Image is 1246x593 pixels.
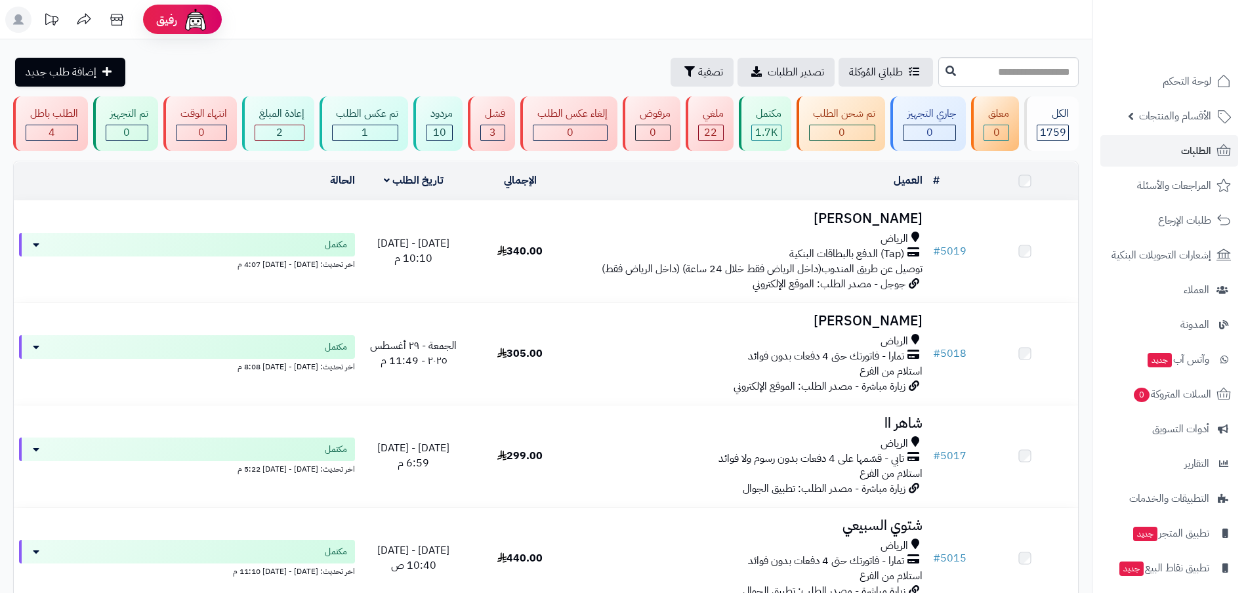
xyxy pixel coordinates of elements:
[176,106,227,121] div: انتهاء الوقت
[903,106,956,121] div: جاري التجهيز
[933,346,966,361] a: #5018
[736,96,794,151] a: مكتمل 1.7K
[362,125,368,140] span: 1
[19,359,355,373] div: اخر تحديث: [DATE] - [DATE] 8:08 م
[933,243,940,259] span: #
[894,173,923,188] a: العميل
[518,96,620,151] a: إلغاء عكس الطلب 0
[789,247,904,262] span: (Tap) الدفع بالبطاقات البنكية
[239,96,317,151] a: إعادة المبلغ 2
[161,96,239,151] a: انتهاء الوقت 0
[35,7,68,36] a: تحديثات المنصة
[933,448,966,464] a: #5017
[325,545,347,558] span: مكتمل
[198,125,205,140] span: 0
[1100,413,1238,445] a: أدوات التسويق
[1152,420,1209,438] span: أدوات التسويق
[1100,239,1238,271] a: إشعارات التحويلات البنكية
[384,173,444,188] a: تاريخ الطلب
[480,106,505,121] div: فشل
[933,550,940,566] span: #
[1139,107,1211,125] span: الأقسام والمنتجات
[794,96,888,151] a: تم شحن الطلب 0
[671,58,734,87] button: تصفية
[497,550,543,566] span: 440.00
[1100,552,1238,584] a: تطبيق نقاط البيعجديد
[1111,246,1211,264] span: إشعارات التحويلات البنكية
[984,106,1009,121] div: معلق
[1137,176,1211,195] span: المراجعات والأسئلة
[933,173,940,188] a: #
[1163,72,1211,91] span: لوحة التحكم
[698,64,723,80] span: تصفية
[317,96,411,151] a: تم عكس الطلب 1
[26,125,77,140] div: 4
[737,58,835,87] a: تصدير الطلبات
[926,125,933,140] span: 0
[1132,385,1211,403] span: السلات المتروكة
[1180,316,1209,334] span: المدونة
[10,96,91,151] a: الطلب باطل 4
[276,125,283,140] span: 2
[1184,455,1209,473] span: التقارير
[579,314,923,329] h3: [PERSON_NAME]
[330,173,355,188] a: الحالة
[755,125,778,140] span: 1.7K
[699,125,723,140] div: 22
[635,106,671,121] div: مرفوض
[177,125,226,140] div: 0
[718,451,904,466] span: تابي - قسّمها على 4 دفعات بدون رسوم ولا فوائد
[888,96,968,151] a: جاري التجهيز 0
[325,238,347,251] span: مكتمل
[1134,388,1150,402] span: 0
[768,64,824,80] span: تصدير الطلبات
[497,346,543,361] span: 305.00
[426,106,453,121] div: مردود
[881,436,908,451] span: الرياض
[497,243,543,259] span: 340.00
[636,125,670,140] div: 0
[752,125,781,140] div: 1717
[26,64,96,80] span: إضافة طلب جديد
[91,96,161,151] a: تم التجهيز 0
[465,96,518,151] a: فشل 3
[860,466,923,481] span: استلام من الفرع
[748,349,904,364] span: تمارا - فاتورتك حتى 4 دفعات بدون فوائد
[377,440,449,471] span: [DATE] - [DATE] 6:59 م
[810,125,875,140] div: 0
[1158,211,1211,230] span: طلبات الإرجاع
[411,96,465,151] a: مردود 10
[325,340,347,354] span: مكتمل
[579,518,923,533] h3: شتوي السبيعي
[567,125,573,140] span: 0
[1100,205,1238,236] a: طلبات الإرجاع
[839,125,845,140] span: 0
[377,542,449,573] span: [DATE] - [DATE] 10:40 ص
[881,232,908,247] span: الرياض
[433,125,446,140] span: 10
[370,338,457,369] span: الجمعة - ٢٩ أغسطس ٢٠٢٥ - 11:49 م
[1184,281,1209,299] span: العملاء
[1100,135,1238,167] a: الطلبات
[504,173,537,188] a: الإجمالي
[933,346,940,361] span: #
[1100,274,1238,306] a: العملاء
[933,243,966,259] a: #5019
[734,378,905,394] span: زيارة مباشرة - مصدر الطلب: الموقع الإلكتروني
[489,125,496,140] span: 3
[1022,96,1081,151] a: الكل1759
[1100,518,1238,549] a: تطبيق المتجرجديد
[849,64,903,80] span: طلباتي المُوكلة
[839,58,933,87] a: طلباتي المُوكلة
[579,211,923,226] h3: [PERSON_NAME]
[1100,448,1238,480] a: التقارير
[255,106,304,121] div: إعادة المبلغ
[704,125,717,140] span: 22
[984,125,1008,140] div: 0
[497,448,543,464] span: 299.00
[748,554,904,569] span: تمارا - فاتورتك حتى 4 دفعات بدون فوائد
[182,7,209,33] img: ai-face.png
[881,539,908,554] span: الرياض
[377,235,449,266] span: [DATE] - [DATE] 10:10 م
[325,443,347,456] span: مكتمل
